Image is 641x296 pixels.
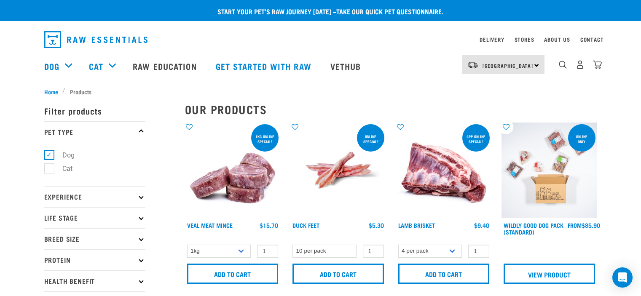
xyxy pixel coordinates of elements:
[363,245,384,258] input: 1
[44,270,145,291] p: Health Benefit
[44,207,145,228] p: Life Stage
[38,28,604,51] nav: dropdown navigation
[260,222,278,229] div: $15.70
[44,87,63,96] a: Home
[44,60,59,72] a: Dog
[44,228,145,249] p: Breed Size
[290,123,386,218] img: Raw Essentials Duck Feet Raw Meaty Bones For Dogs
[49,163,76,174] label: Cat
[44,121,145,142] p: Pet Type
[480,38,504,41] a: Delivery
[357,130,384,148] div: ONLINE SPECIAL!
[504,224,563,233] a: Wildly Good Dog Pack (Standard)
[467,61,478,69] img: van-moving.png
[187,264,279,284] input: Add to cart
[515,38,534,41] a: Stores
[593,60,602,69] img: home-icon@2x.png
[187,224,233,227] a: Veal Meat Mince
[398,264,490,284] input: Add to cart
[568,224,582,227] span: FROM
[559,61,567,69] img: home-icon-1@2x.png
[568,130,595,148] div: Online Only
[336,9,443,13] a: take our quick pet questionnaire.
[396,123,492,218] img: 1240 Lamb Brisket Pieces 01
[185,123,281,218] img: 1160 Veal Meat Mince Medallions 01
[44,186,145,207] p: Experience
[207,49,322,83] a: Get started with Raw
[612,267,633,288] div: Open Intercom Messenger
[580,38,604,41] a: Contact
[483,64,534,67] span: [GEOGRAPHIC_DATA]
[124,49,207,83] a: Raw Education
[504,264,595,284] a: View Product
[44,87,58,96] span: Home
[292,224,319,227] a: Duck Feet
[251,130,279,148] div: 1kg online special!
[185,103,597,116] h2: Our Products
[44,87,597,96] nav: breadcrumbs
[468,245,489,258] input: 1
[568,222,600,229] div: $85.90
[49,150,78,160] label: Dog
[398,224,435,227] a: Lamb Brisket
[292,264,384,284] input: Add to cart
[369,222,384,229] div: $5.30
[576,60,585,69] img: user.png
[44,31,148,48] img: Raw Essentials Logo
[322,49,372,83] a: Vethub
[257,245,278,258] input: 1
[44,249,145,270] p: Protein
[502,123,597,218] img: Dog 0 2sec
[44,100,145,121] p: Filter products
[544,38,570,41] a: About Us
[462,130,490,148] div: 4pp online special!
[474,222,489,229] div: $9.40
[89,60,103,72] a: Cat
